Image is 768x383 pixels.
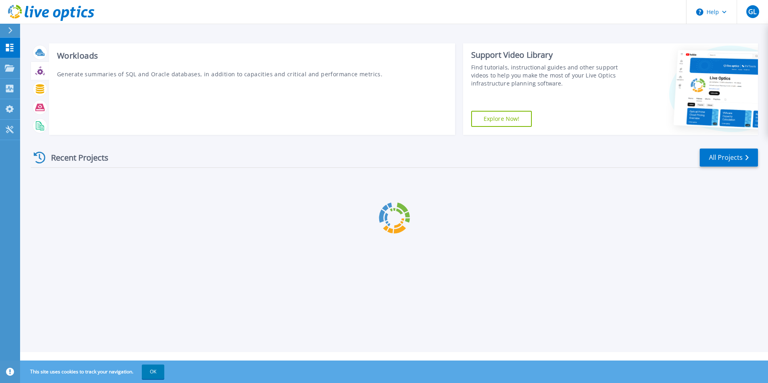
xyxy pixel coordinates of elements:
[57,70,447,78] p: Generate summaries of SQL and Oracle databases, in addition to capacities and critical and perfor...
[700,149,758,167] a: All Projects
[22,365,164,379] span: This site uses cookies to track your navigation.
[142,365,164,379] button: OK
[471,63,621,88] div: Find tutorials, instructional guides and other support videos to help you make the most of your L...
[57,51,447,60] h3: Workloads
[471,111,532,127] a: Explore Now!
[748,8,756,15] span: GL
[31,148,119,167] div: Recent Projects
[471,50,621,60] div: Support Video Library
